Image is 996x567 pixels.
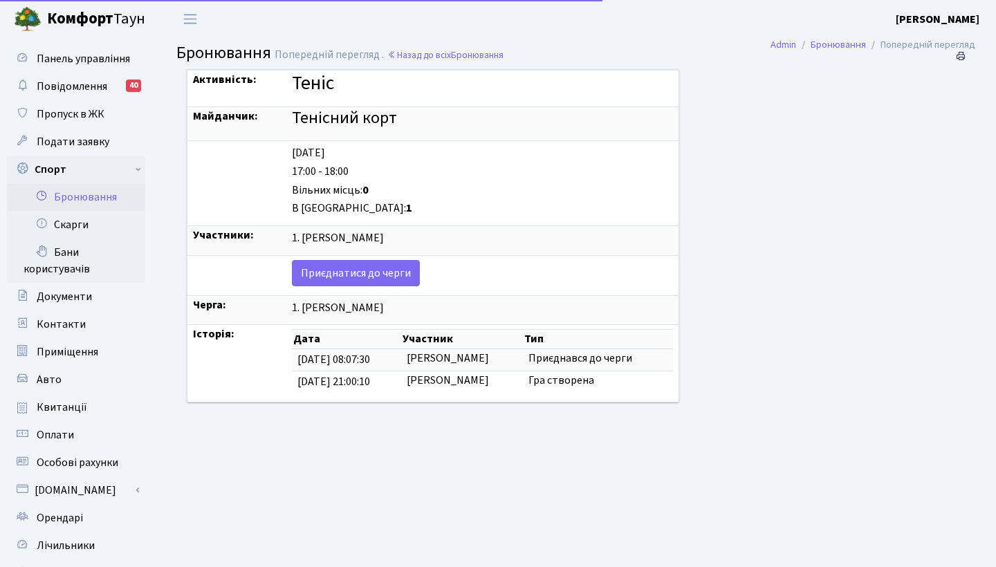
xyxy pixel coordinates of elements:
[7,504,145,532] a: Орендарі
[401,371,523,393] td: [PERSON_NAME]
[7,421,145,449] a: Оплати
[7,393,145,421] a: Квитанції
[406,201,412,216] b: 1
[387,48,504,62] a: Назад до всіхБронювання
[193,109,258,124] strong: Майданчик:
[37,538,95,553] span: Лічильники
[292,145,673,161] div: [DATE]
[528,351,632,366] span: Приєднався до черги
[47,8,113,30] b: Комфорт
[37,344,98,360] span: Приміщення
[7,100,145,128] a: Пропуск в ЖК
[401,330,523,349] th: Участник
[292,183,673,198] div: Вільних місць:
[37,134,109,149] span: Подати заявку
[7,128,145,156] a: Подати заявку
[37,455,118,470] span: Особові рахунки
[292,164,673,180] div: 17:00 - 18:00
[292,349,401,371] td: [DATE] 08:07:30
[292,109,673,129] h4: Тенісний корт
[292,260,420,286] a: Приєднатися до черги
[7,45,145,73] a: Панель управління
[193,227,254,243] strong: Участники:
[7,532,145,559] a: Лічильники
[37,427,74,443] span: Оплати
[7,239,145,283] a: Бани користувачів
[176,41,271,65] span: Бронювання
[7,366,145,393] a: Авто
[193,297,226,313] strong: Черга:
[7,338,145,366] a: Приміщення
[896,11,979,28] a: [PERSON_NAME]
[47,8,145,31] span: Таун
[37,317,86,332] span: Контакти
[173,8,207,30] button: Переключити навігацію
[7,476,145,504] a: [DOMAIN_NAME]
[37,79,107,94] span: Повідомлення
[292,371,401,393] td: [DATE] 21:00:10
[37,400,87,415] span: Квитанції
[14,6,41,33] img: logo.png
[193,72,257,87] strong: Активність:
[126,80,141,92] div: 40
[896,12,979,27] b: [PERSON_NAME]
[292,330,401,349] th: Дата
[7,449,145,476] a: Особові рахунки
[811,37,866,52] a: Бронювання
[37,289,92,304] span: Документи
[750,30,996,59] nav: breadcrumb
[7,283,145,310] a: Документи
[771,37,796,52] a: Admin
[292,201,673,216] div: В [GEOGRAPHIC_DATA]:
[401,349,523,371] td: [PERSON_NAME]
[451,48,504,62] span: Бронювання
[37,51,130,66] span: Панель управління
[37,372,62,387] span: Авто
[7,183,145,211] a: Бронювання
[866,37,975,53] li: Попередній перегляд
[292,72,673,95] h3: Теніс
[7,73,145,100] a: Повідомлення40
[37,106,104,122] span: Пропуск в ЖК
[275,47,384,62] span: Попередній перегляд .
[193,326,234,342] strong: Історія:
[362,183,369,198] b: 0
[523,330,673,349] th: Тип
[528,373,594,388] span: Гра створена
[7,156,145,183] a: Спорт
[37,510,83,526] span: Орендарі
[292,230,673,246] div: 1. [PERSON_NAME]
[7,310,145,338] a: Контакти
[292,300,673,316] div: 1. [PERSON_NAME]
[7,211,145,239] a: Скарги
